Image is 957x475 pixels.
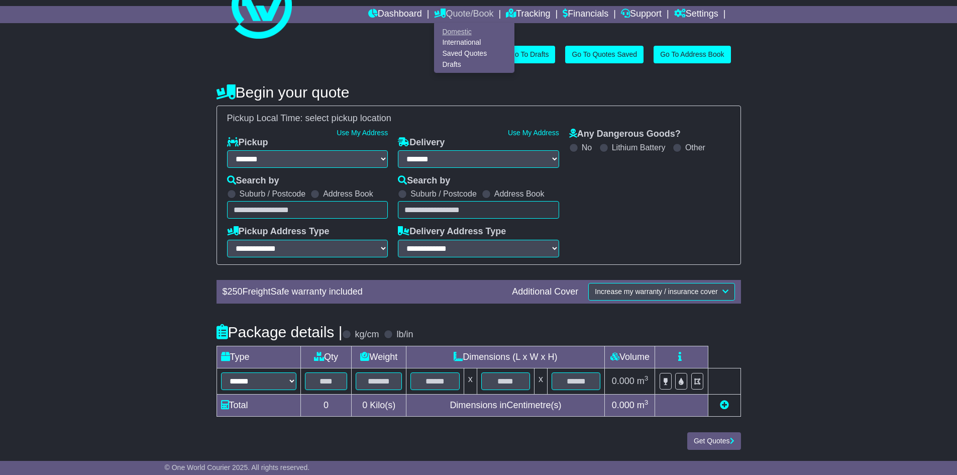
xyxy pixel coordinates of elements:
[352,346,406,368] td: Weight
[217,346,300,368] td: Type
[685,143,705,152] label: Other
[240,189,306,199] label: Suburb / Postcode
[654,46,730,63] a: Go To Address Book
[595,288,717,296] span: Increase my warranty / insurance cover
[582,143,592,152] label: No
[217,324,343,340] h4: Package details |
[569,129,681,140] label: Any Dangerous Goods?
[300,394,352,416] td: 0
[563,6,608,23] a: Financials
[535,368,548,394] td: x
[398,226,506,237] label: Delivery Address Type
[217,394,300,416] td: Total
[506,6,550,23] a: Tracking
[637,376,649,386] span: m
[323,189,373,199] label: Address Book
[355,329,379,340] label: kg/cm
[687,432,741,450] button: Get Quotes
[218,287,507,298] div: $ FreightSafe warranty included
[507,287,583,298] div: Additional Cover
[605,346,655,368] td: Volume
[165,463,310,471] span: © One World Courier 2025. All rights reserved.
[406,346,605,368] td: Dimensions (L x W x H)
[503,46,555,63] a: Go To Drafts
[222,113,735,124] div: Pickup Local Time:
[720,400,729,410] a: Add new item
[435,59,514,70] a: Drafts
[410,189,477,199] label: Suburb / Postcode
[612,400,634,410] span: 0.000
[464,368,477,394] td: x
[300,346,352,368] td: Qty
[637,400,649,410] span: m
[508,129,559,137] a: Use My Address
[362,400,367,410] span: 0
[352,394,406,416] td: Kilo(s)
[674,6,718,23] a: Settings
[588,283,734,301] button: Increase my warranty / insurance cover
[435,48,514,59] a: Saved Quotes
[612,143,666,152] label: Lithium Battery
[228,287,243,297] span: 250
[612,376,634,386] span: 0.000
[337,129,388,137] a: Use My Address
[494,189,545,199] label: Address Book
[621,6,662,23] a: Support
[645,374,649,382] sup: 3
[435,37,514,48] a: International
[398,137,445,148] label: Delivery
[368,6,422,23] a: Dashboard
[406,394,605,416] td: Dimensions in Centimetre(s)
[435,26,514,37] a: Domestic
[217,84,741,101] h4: Begin your quote
[396,329,413,340] label: lb/in
[227,137,268,148] label: Pickup
[227,226,330,237] label: Pickup Address Type
[398,175,450,186] label: Search by
[434,23,514,73] div: Quote/Book
[305,113,391,123] span: select pickup location
[434,6,493,23] a: Quote/Book
[565,46,644,63] a: Go To Quotes Saved
[227,175,279,186] label: Search by
[645,399,649,406] sup: 3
